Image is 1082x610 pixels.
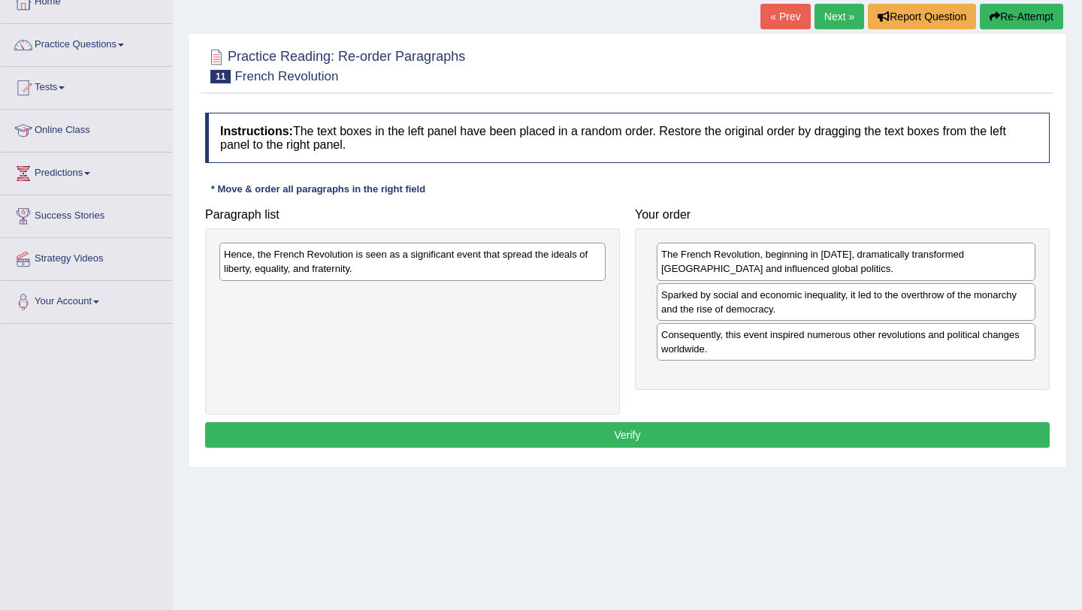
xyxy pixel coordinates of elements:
div: * Move & order all paragraphs in the right field [205,182,431,196]
a: Tests [1,67,172,104]
button: Report Question [868,4,976,29]
a: Predictions [1,152,172,190]
h4: The text boxes in the left panel have been placed in a random order. Restore the original order b... [205,113,1050,163]
div: The French Revolution, beginning in [DATE], dramatically transformed [GEOGRAPHIC_DATA] and influe... [657,243,1035,280]
div: Hence, the French Revolution is seen as a significant event that spread the ideals of liberty, eq... [219,243,606,280]
a: Your Account [1,281,172,319]
a: Practice Questions [1,24,172,62]
div: Sparked by social and economic inequality, it led to the overthrow of the monarchy and the rise o... [657,283,1035,321]
small: French Revolution [234,69,338,83]
a: Success Stories [1,195,172,233]
a: « Prev [760,4,810,29]
a: Strategy Videos [1,238,172,276]
h4: Paragraph list [205,208,620,222]
a: Online Class [1,110,172,147]
span: 11 [210,70,231,83]
h2: Practice Reading: Re-order Paragraphs [205,46,465,83]
h4: Your order [635,208,1050,222]
div: Consequently, this event inspired numerous other revolutions and political changes worldwide. [657,323,1035,361]
b: Instructions: [220,125,293,137]
button: Re-Attempt [980,4,1063,29]
button: Verify [205,422,1050,448]
a: Next » [815,4,864,29]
